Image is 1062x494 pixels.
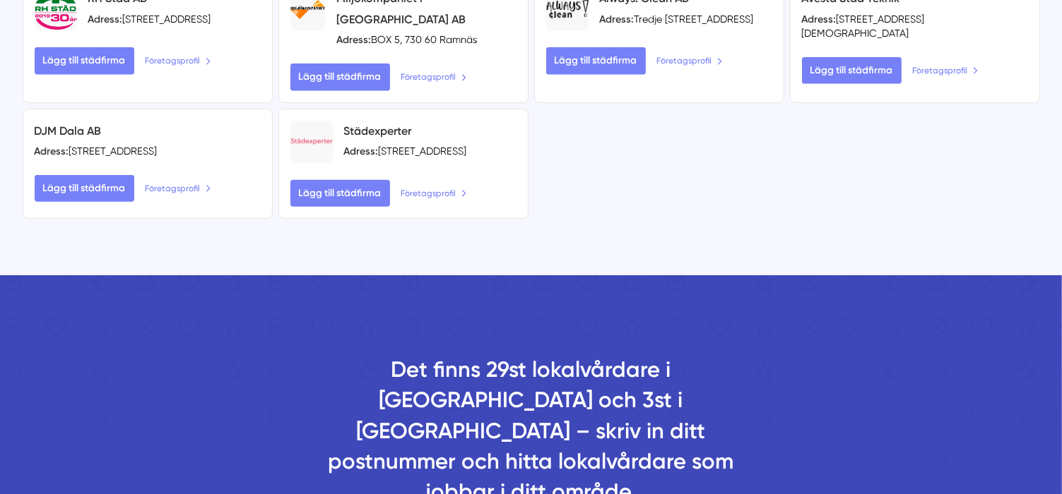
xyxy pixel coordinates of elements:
[88,13,123,25] strong: Adress:
[290,180,390,207] : Lägg till städfirma
[35,124,102,138] a: DJM Dala AB
[290,64,390,90] : Lägg till städfirma
[600,13,635,25] strong: Adress:
[344,145,379,157] strong: Adress:
[35,145,69,157] strong: Adress:
[401,186,467,201] a: Företagsprofil
[546,47,646,74] : Lägg till städfirma
[336,33,371,46] strong: Adress:
[146,181,211,196] a: Företagsprofil
[88,12,211,26] div: [STREET_ADDRESS]
[336,32,478,47] div: BOX 5, 730 60 Ramnäs
[802,13,837,25] strong: Adress:
[657,53,723,68] a: Företagsprofil
[802,12,1028,40] div: [STREET_ADDRESS][DEMOGRAPHIC_DATA]
[35,175,134,202] : Lägg till städfirma
[600,12,754,26] div: Tredje [STREET_ADDRESS]
[401,69,467,85] a: Företagsprofil
[35,47,134,74] : Lägg till städfirma
[290,138,333,146] img: Städexperter logotyp
[344,124,412,138] a: Städexperter
[913,63,979,78] a: Företagsprofil
[35,144,158,158] div: [STREET_ADDRESS]
[344,144,467,158] div: [STREET_ADDRESS]
[146,53,211,68] a: Företagsprofil
[802,57,902,84] : Lägg till städfirma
